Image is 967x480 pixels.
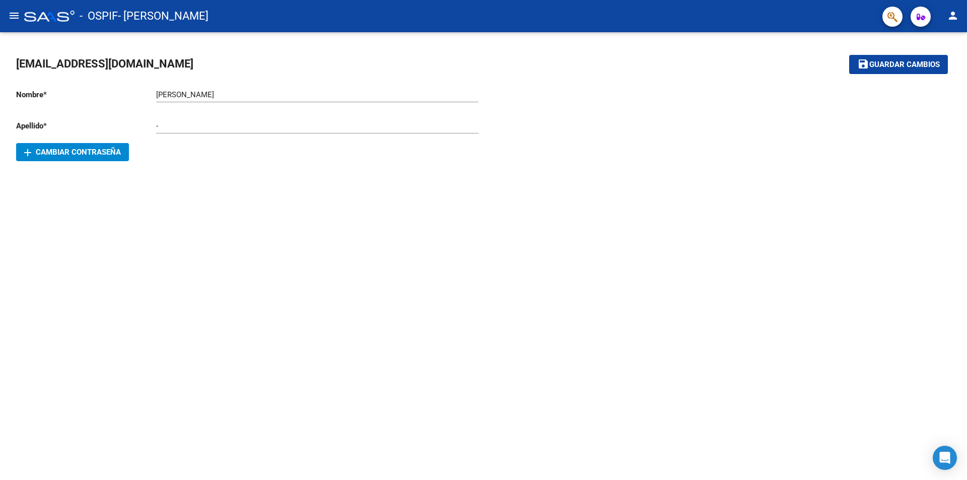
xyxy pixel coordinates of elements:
mat-icon: menu [8,10,20,22]
span: Guardar cambios [869,60,940,70]
mat-icon: save [857,58,869,70]
span: - [PERSON_NAME] [118,5,209,27]
span: Cambiar Contraseña [24,148,121,157]
span: [EMAIL_ADDRESS][DOMAIN_NAME] [16,57,193,70]
mat-icon: add [22,147,34,159]
button: Guardar cambios [849,55,948,74]
span: - OSPIF [80,5,118,27]
button: Cambiar Contraseña [16,143,129,161]
mat-icon: person [947,10,959,22]
p: Nombre [16,89,156,100]
div: Open Intercom Messenger [933,446,957,470]
p: Apellido [16,120,156,131]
